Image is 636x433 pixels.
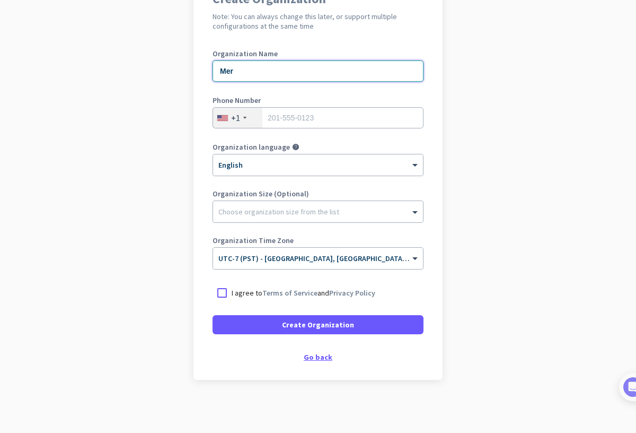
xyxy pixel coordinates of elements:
[213,190,423,197] label: Organization Size (Optional)
[213,107,423,128] input: 201-555-0123
[292,143,299,151] i: help
[213,50,423,57] label: Organization Name
[213,237,423,244] label: Organization Time Zone
[232,288,375,298] p: I agree to and
[213,143,290,151] label: Organization language
[282,319,354,330] span: Create Organization
[213,60,423,82] input: What is the name of your organization?
[213,315,423,334] button: Create Organization
[213,12,423,31] h2: Note: You can always change this later, or support multiple configurations at the same time
[329,288,375,298] a: Privacy Policy
[231,112,240,123] div: +1
[213,97,423,104] label: Phone Number
[262,288,317,298] a: Terms of Service
[213,353,423,361] div: Go back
